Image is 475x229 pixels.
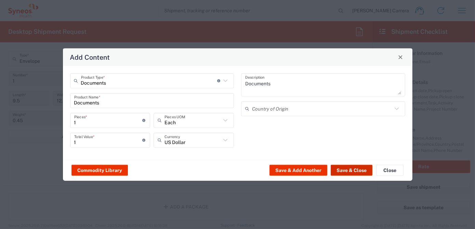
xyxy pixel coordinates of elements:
button: Save & Close [331,165,372,176]
button: Close [396,52,405,62]
h4: Add Content [70,52,110,62]
button: Close [376,165,404,176]
button: Save & Add Another [269,165,327,176]
button: Commodity Library [71,165,128,176]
